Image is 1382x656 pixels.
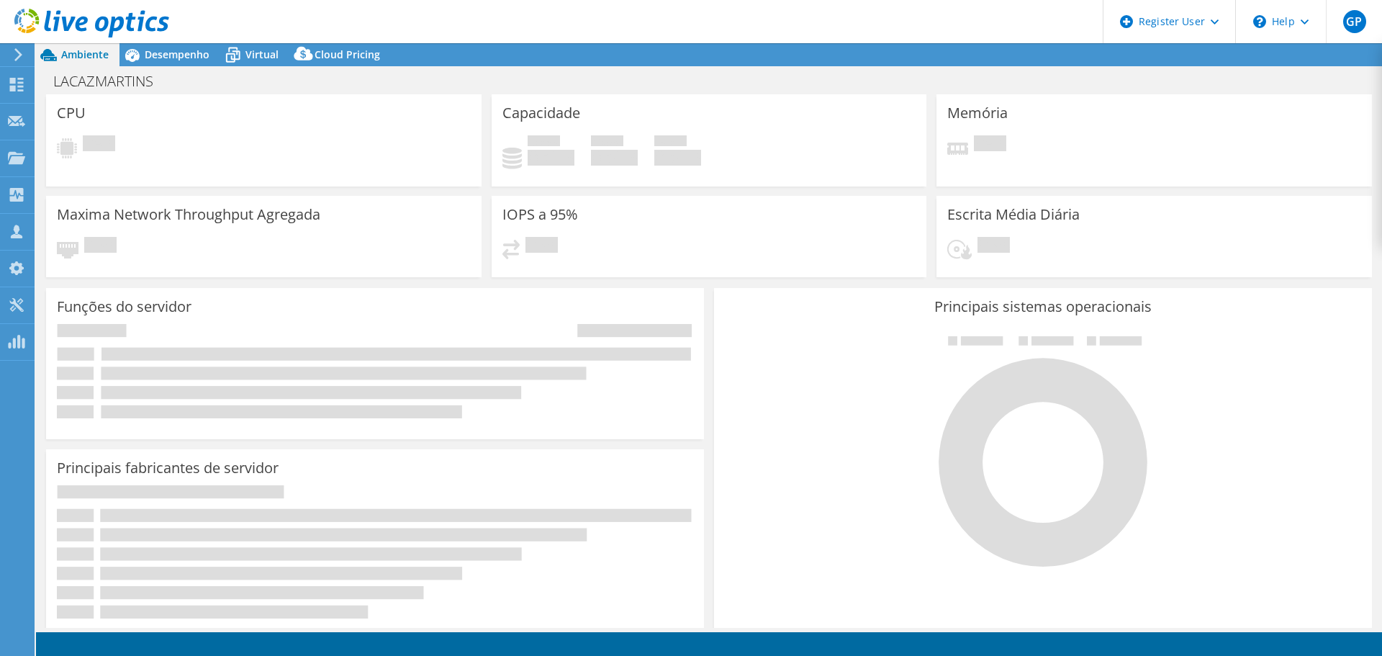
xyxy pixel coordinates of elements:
span: Ambiente [61,48,109,61]
span: Disponível [591,135,623,150]
span: Pendente [83,135,115,155]
h3: Escrita Média Diária [947,207,1080,223]
span: Cloud Pricing [315,48,380,61]
h3: CPU [57,105,86,121]
span: Pendente [974,135,1006,155]
span: Usado [528,135,560,150]
h3: Funções do servidor [57,299,191,315]
h4: 0 GiB [591,150,638,166]
h3: Principais sistemas operacionais [725,299,1361,315]
h3: Memória [947,105,1008,121]
h4: 0 GiB [654,150,701,166]
svg: \n [1253,15,1266,28]
h4: 0 GiB [528,150,574,166]
span: Virtual [245,48,279,61]
span: Total [654,135,687,150]
h3: IOPS a 95% [502,207,578,223]
span: GP [1343,10,1366,33]
h3: Principais fabricantes de servidor [57,460,279,476]
h3: Maxima Network Throughput Agregada [57,207,320,223]
h3: Capacidade [502,105,580,121]
span: Pendente [84,237,117,256]
span: Pendente [977,237,1010,256]
h1: LACAZMARTINS [47,73,176,89]
span: Pendente [525,237,558,256]
span: Desempenho [145,48,209,61]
